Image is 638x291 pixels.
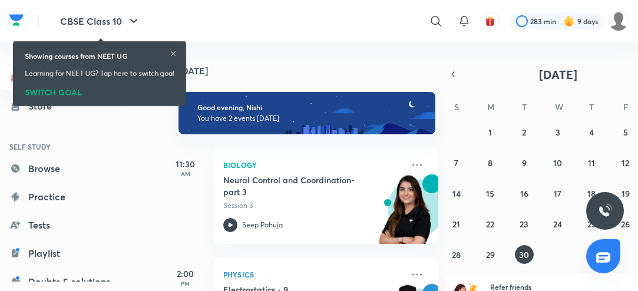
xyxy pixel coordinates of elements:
abbr: September 25, 2025 [587,219,596,230]
abbr: September 24, 2025 [553,219,562,230]
button: September 5, 2025 [616,123,635,141]
p: Seep Pahuja [242,220,283,230]
button: September 24, 2025 [548,214,567,233]
a: Company Logo [9,11,24,32]
abbr: September 8, 2025 [488,157,492,168]
abbr: September 22, 2025 [486,219,494,230]
abbr: September 2, 2025 [522,127,526,138]
p: PM [162,280,209,287]
h6: Good evening, Nishi [197,103,419,112]
button: September 16, 2025 [515,184,534,203]
button: September 14, 2025 [447,184,466,203]
button: September 15, 2025 [481,184,500,203]
img: streak [563,15,575,27]
img: unacademy [373,174,438,256]
abbr: Friday [623,101,628,113]
abbr: September 19, 2025 [622,188,630,199]
button: September 8, 2025 [481,153,500,172]
p: Physics [223,267,403,282]
abbr: September 11, 2025 [588,157,595,168]
button: September 26, 2025 [616,214,635,233]
h5: 2:00 [162,267,209,280]
span: [DATE] [539,67,577,82]
button: September 21, 2025 [447,214,466,233]
p: Learning for NEET UG? Tap here to switch goal [25,68,174,79]
abbr: September 7, 2025 [454,157,458,168]
button: avatar [481,12,500,31]
button: CBSE Class 10 [53,9,148,33]
abbr: September 12, 2025 [622,157,629,168]
abbr: Monday [487,101,494,113]
button: September 9, 2025 [515,153,534,172]
abbr: September 29, 2025 [486,249,495,260]
button: September 3, 2025 [548,123,567,141]
abbr: September 15, 2025 [486,188,494,199]
button: September 30, 2025 [515,245,534,264]
button: September 25, 2025 [582,214,601,233]
h5: Neural Control and Coordination- part 3 [223,174,370,198]
img: evening [178,92,435,134]
abbr: September 30, 2025 [519,249,529,260]
abbr: September 5, 2025 [623,127,628,138]
abbr: Wednesday [555,101,563,113]
abbr: Tuesday [522,101,527,113]
abbr: September 1, 2025 [488,127,492,138]
button: September 7, 2025 [447,153,466,172]
abbr: September 16, 2025 [520,188,528,199]
abbr: September 28, 2025 [452,249,461,260]
button: September 11, 2025 [582,153,601,172]
p: You have 2 events [DATE] [197,114,419,123]
abbr: September 21, 2025 [452,219,460,230]
abbr: September 17, 2025 [554,188,561,199]
button: September 28, 2025 [447,245,466,264]
p: AM [162,170,209,177]
p: Biology [223,158,403,172]
button: September 17, 2025 [548,184,567,203]
abbr: September 26, 2025 [621,219,630,230]
img: Company Logo [9,11,24,29]
abbr: September 14, 2025 [452,188,461,199]
button: September 18, 2025 [582,184,601,203]
abbr: September 9, 2025 [522,157,527,168]
abbr: Sunday [454,101,459,113]
button: September 1, 2025 [481,123,500,141]
img: Nishi raghuwanshi [609,11,629,31]
button: September 12, 2025 [616,153,635,172]
button: September 29, 2025 [481,245,500,264]
button: September 2, 2025 [515,123,534,141]
button: September 22, 2025 [481,214,500,233]
h6: Showing courses from NEET UG [25,51,127,61]
h5: 11:30 [162,158,209,170]
p: Session 3 [223,200,403,211]
button: September 4, 2025 [582,123,601,141]
abbr: September 3, 2025 [556,127,560,138]
img: avatar [485,16,495,27]
h4: [DATE] [178,66,450,75]
img: ttu [598,204,612,218]
abbr: Thursday [589,101,594,113]
div: SWITCH GOAL [25,84,174,97]
abbr: September 18, 2025 [587,188,596,199]
button: September 10, 2025 [548,153,567,172]
button: September 23, 2025 [515,214,534,233]
abbr: September 10, 2025 [553,157,562,168]
abbr: September 4, 2025 [589,127,594,138]
button: September 19, 2025 [616,184,635,203]
abbr: September 23, 2025 [520,219,528,230]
